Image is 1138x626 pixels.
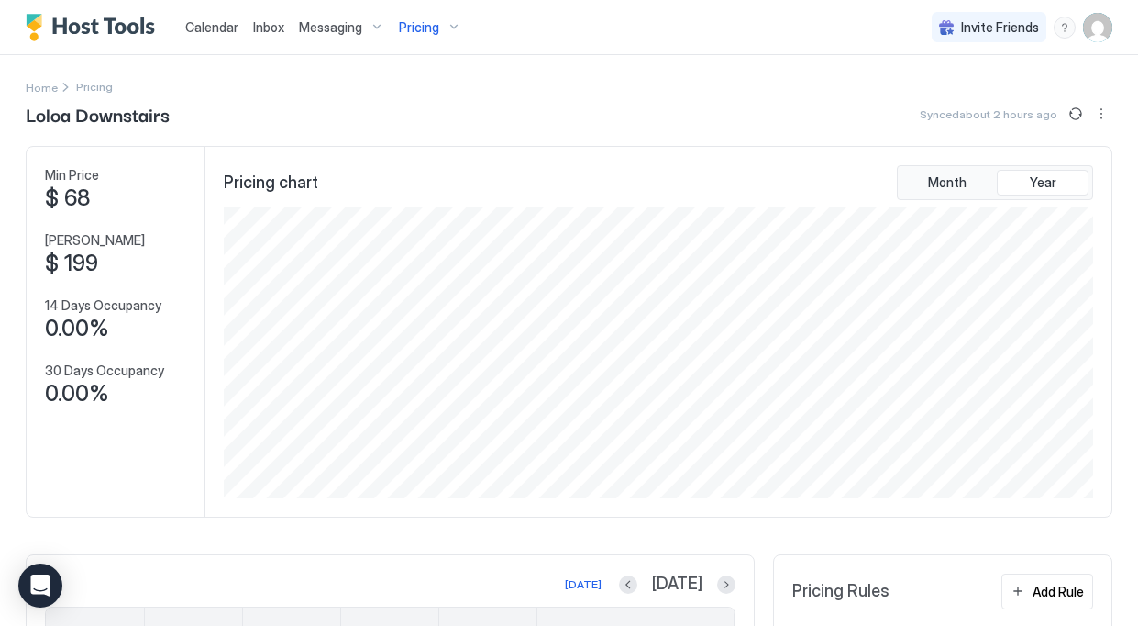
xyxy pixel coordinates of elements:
a: Inbox [253,17,284,37]
div: menu [1090,103,1112,125]
button: Year [997,170,1088,196]
span: [DATE] [652,574,702,595]
a: Host Tools Logo [26,14,163,41]
span: [PERSON_NAME] [45,232,145,249]
div: Add Rule [1033,582,1084,601]
button: Previous month [619,576,637,594]
span: Pricing Rules [792,581,889,602]
span: Synced about 2 hours ago [920,107,1057,121]
button: Next month [717,576,735,594]
div: Breadcrumb [26,77,58,96]
span: Inbox [253,19,284,35]
button: Month [901,170,993,196]
button: Sync prices [1065,103,1087,125]
div: Open Intercom Messenger [18,564,62,608]
span: Month [928,174,967,191]
button: [DATE] [562,574,604,596]
div: User profile [1083,13,1112,42]
span: Year [1030,174,1056,191]
span: Messaging [299,19,362,36]
span: 0.00% [45,380,109,408]
span: $ 199 [45,250,98,277]
span: Min Price [45,167,99,184]
div: [DATE] [565,576,602,593]
span: Home [26,81,58,95]
span: Loloa Downstairs [26,100,170,128]
div: tab-group [897,165,1093,200]
span: Calendar [185,19,238,35]
span: 30 Days Occupancy [45,363,164,379]
span: Pricing [399,19,439,36]
span: 14 Days Occupancy [45,297,161,314]
a: Home [26,77,58,96]
span: Breadcrumb [76,80,113,94]
span: Invite Friends [961,19,1039,36]
span: Pricing chart [224,173,318,194]
a: Calendar [185,17,238,37]
button: More options [1090,103,1112,125]
span: $ 68 [45,184,90,212]
div: menu [1054,17,1076,39]
span: 0.00% [45,315,109,342]
button: Add Rule [1001,574,1093,609]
